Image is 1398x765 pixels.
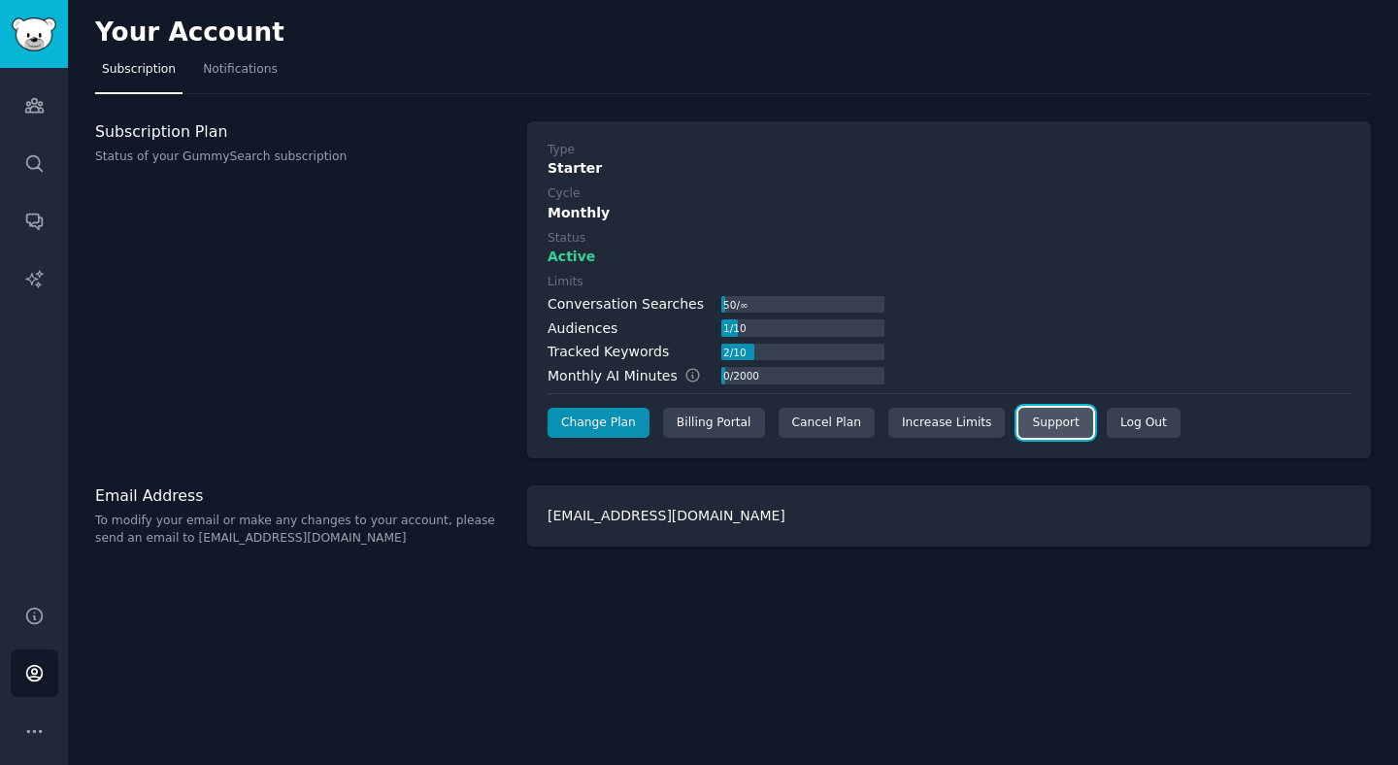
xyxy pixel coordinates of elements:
p: To modify your email or make any changes to your account, please send an email to [EMAIL_ADDRESS]... [95,513,507,547]
div: Limits [548,274,583,291]
h2: Your Account [95,17,284,49]
div: Status [548,230,585,248]
div: Log Out [1107,408,1181,439]
div: [EMAIL_ADDRESS][DOMAIN_NAME] [527,485,1371,547]
span: Subscription [102,61,176,79]
div: Billing Portal [663,408,765,439]
div: Monthly AI Minutes [548,366,721,386]
a: Support [1018,408,1092,439]
div: Cycle [548,185,580,203]
a: Change Plan [548,408,649,439]
div: 1 / 10 [721,319,748,337]
img: GummySearch logo [12,17,56,51]
p: Status of your GummySearch subscription [95,149,507,166]
div: Monthly [548,203,1350,223]
a: Notifications [196,54,284,94]
div: Tracked Keywords [548,342,669,362]
h3: Email Address [95,485,507,506]
div: Starter [548,158,1350,179]
div: 2 / 10 [721,344,748,361]
div: 50 / ∞ [721,296,749,314]
h3: Subscription Plan [95,121,507,142]
a: Subscription [95,54,183,94]
div: Type [548,142,575,159]
span: Active [548,247,595,267]
div: Conversation Searches [548,294,704,315]
div: Cancel Plan [779,408,875,439]
div: Audiences [548,318,617,339]
div: 0 / 2000 [721,367,760,384]
span: Notifications [203,61,278,79]
a: Increase Limits [888,408,1006,439]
